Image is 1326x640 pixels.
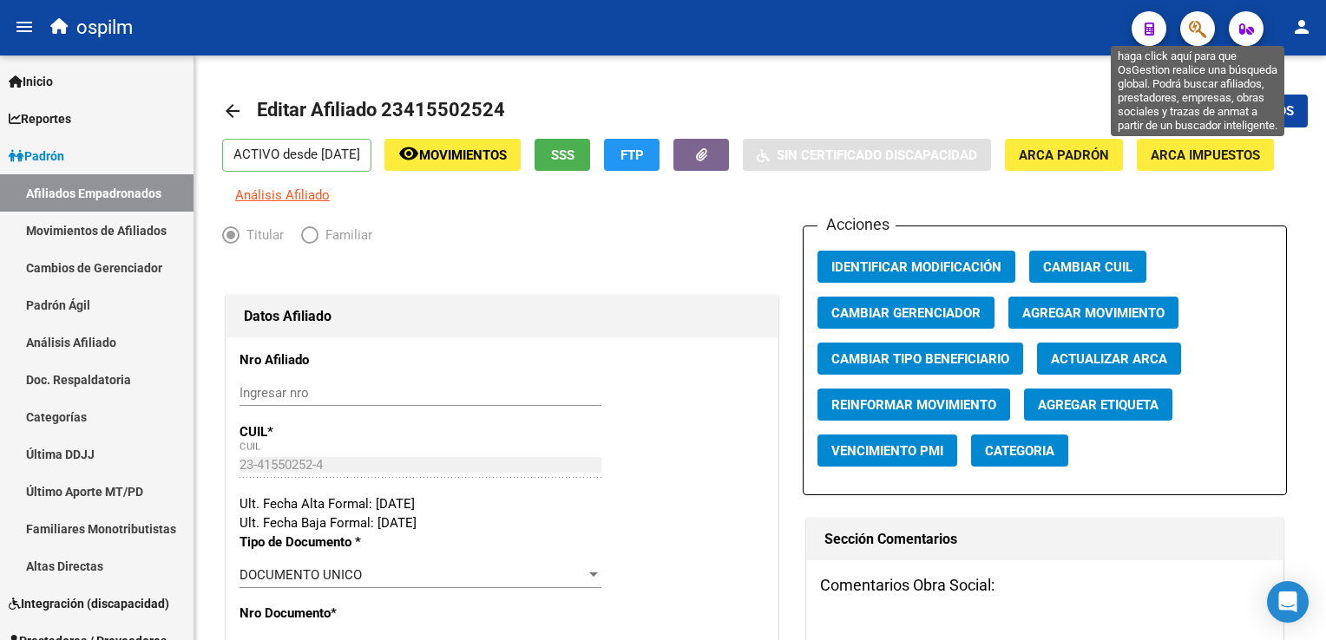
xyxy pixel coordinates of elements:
[831,397,996,413] span: Reinformar Movimiento
[240,422,397,441] p: CUIL
[419,147,507,163] span: Movimientos
[14,16,35,37] mat-icon: menu
[240,225,284,245] span: Titular
[1267,581,1309,623] div: Open Intercom Messenger
[9,109,71,128] span: Reportes
[777,147,977,163] span: Sin Certificado Discapacidad
[244,303,760,330] h1: Datos Afiliado
[1005,139,1123,171] button: ARCA Padrón
[235,187,330,203] span: Análisis Afiliado
[620,147,644,163] span: FTP
[9,72,53,91] span: Inicio
[222,139,371,172] p: ACTIVO desde [DATE]
[1043,259,1132,275] span: Cambiar CUIL
[817,389,1010,421] button: Reinformar Movimiento
[240,513,765,532] div: Ult. Fecha Baja Formal: [DATE]
[384,139,521,171] button: Movimientos
[240,532,397,552] p: Tipo de Documento *
[820,573,1270,598] h3: Comentarios Obra Social:
[240,494,765,513] div: Ult. Fecha Alta Formal: [DATE]
[551,147,574,163] span: SSS
[398,143,419,164] mat-icon: remove_red_eye
[817,343,1023,375] button: Cambiar Tipo Beneficiario
[257,99,505,121] span: Editar Afiliado 23415502524
[817,212,896,237] h3: Acciones
[743,139,991,171] button: Sin Certificado Discapacidad
[1172,104,1294,120] span: Guardar cambios
[240,567,362,583] span: DOCUMENTO UNICO
[1008,297,1178,329] button: Agregar Movimiento
[1022,305,1165,321] span: Agregar Movimiento
[817,434,957,467] button: Vencimiento PMI
[318,225,372,245] span: Familiar
[604,139,660,171] button: FTP
[824,526,1265,553] h1: Sección Comentarios
[831,443,943,459] span: Vencimiento PMI
[985,443,1054,459] span: Categoria
[222,101,243,121] mat-icon: arrow_back
[1151,147,1260,163] span: ARCA Impuestos
[240,604,397,623] p: Nro Documento
[9,594,169,613] span: Integración (discapacidad)
[76,9,133,47] span: ospilm
[1137,139,1274,171] button: ARCA Impuestos
[1051,351,1167,367] span: Actualizar ARCA
[240,350,397,369] p: Nro Afiliado
[1038,397,1159,413] span: Agregar Etiqueta
[222,231,390,246] mat-radio-group: Elija una opción
[817,251,1015,283] button: Identificar Modificación
[1037,343,1181,375] button: Actualizar ARCA
[1019,147,1109,163] span: ARCA Padrón
[1138,95,1308,127] button: Guardar cambios
[9,147,64,166] span: Padrón
[831,351,1009,367] span: Cambiar Tipo Beneficiario
[535,139,590,171] button: SSS
[1291,16,1312,37] mat-icon: person
[1029,251,1146,283] button: Cambiar CUIL
[971,434,1068,467] button: Categoria
[1024,389,1172,421] button: Agregar Etiqueta
[831,259,1001,275] span: Identificar Modificación
[817,297,994,329] button: Cambiar Gerenciador
[1152,100,1172,121] mat-icon: save
[831,305,981,321] span: Cambiar Gerenciador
